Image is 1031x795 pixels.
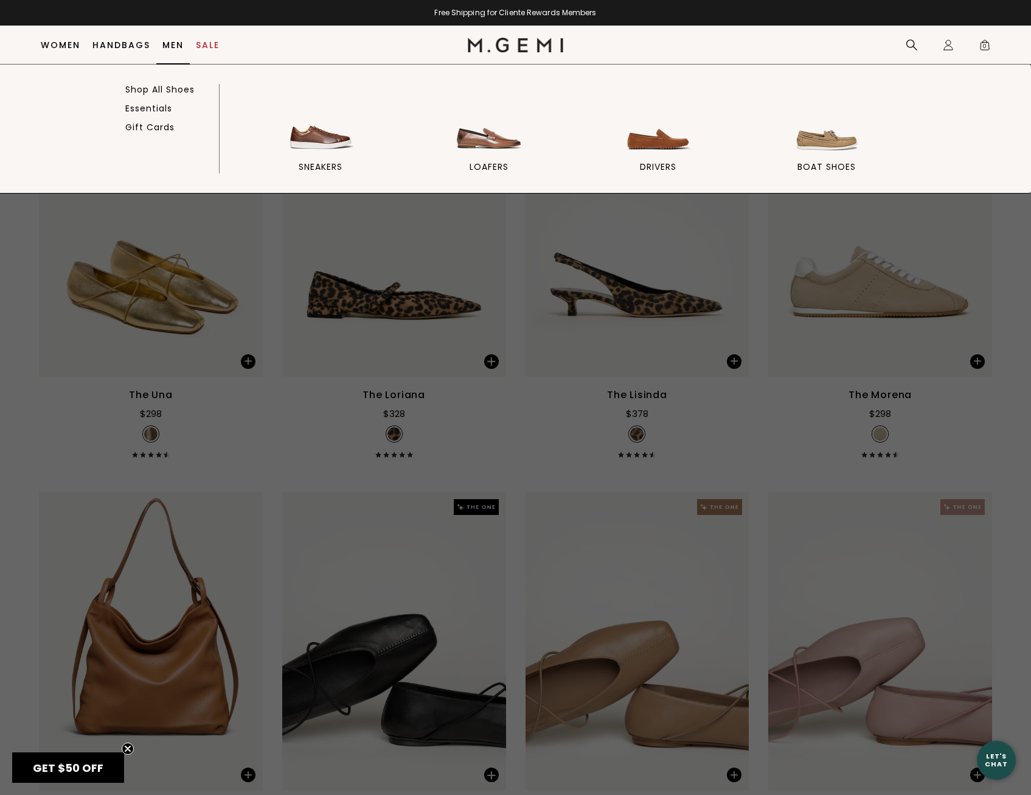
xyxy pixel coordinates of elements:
[286,87,355,155] img: sneakers
[125,84,195,95] a: Shop All Shoes
[196,40,220,50] a: Sale
[122,743,134,755] button: Close teaser
[41,40,80,50] a: Women
[797,161,856,172] span: Boat Shoes
[410,87,569,193] a: loafers
[299,161,342,172] span: sneakers
[624,87,692,155] img: drivers
[640,161,676,172] span: drivers
[470,161,509,172] span: loafers
[578,87,737,193] a: drivers
[125,103,172,114] a: Essentials
[979,41,991,54] span: 0
[92,40,150,50] a: Handbags
[125,122,175,133] a: Gift Cards
[162,40,184,50] a: Men
[241,87,400,193] a: sneakers
[33,760,103,776] span: GET $50 OFF
[977,752,1016,768] div: Let's Chat
[468,38,563,52] img: M.Gemi
[455,87,523,155] img: loafers
[793,87,861,155] img: Boat Shoes
[747,87,906,193] a: Boat Shoes
[12,752,124,783] div: GET $50 OFFClose teaser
